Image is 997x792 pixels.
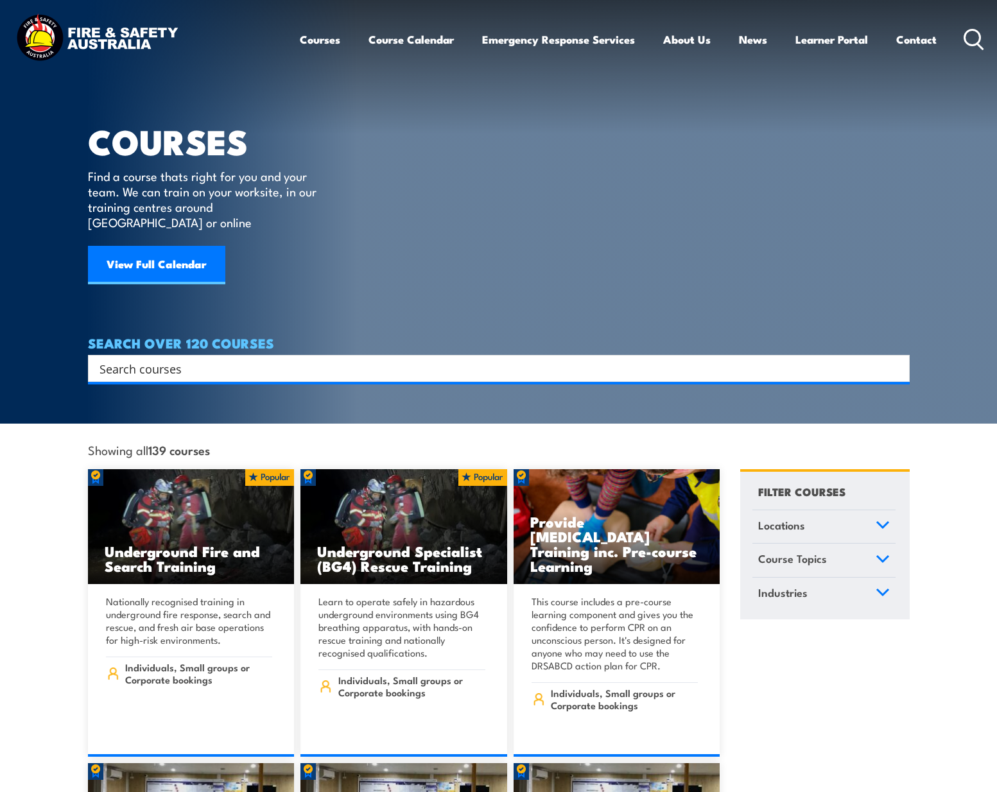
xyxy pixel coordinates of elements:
span: Individuals, Small groups or Corporate bookings [125,661,272,685]
span: Industries [758,584,808,601]
a: Contact [896,22,937,56]
input: Search input [100,359,881,378]
img: Underground mine rescue [88,469,295,585]
h3: Provide [MEDICAL_DATA] Training inc. Pre-course Learning [530,514,704,573]
a: Courses [300,22,340,56]
a: News [739,22,767,56]
p: Find a course thats right for you and your team. We can train on your worksite, in our training c... [88,168,322,230]
p: This course includes a pre-course learning component and gives you the confidence to perform CPR ... [532,595,698,672]
a: About Us [663,22,711,56]
a: Learner Portal [795,22,868,56]
a: View Full Calendar [88,246,225,284]
h3: Underground Fire and Search Training [105,544,278,573]
p: Learn to operate safely in hazardous underground environments using BG4 breathing apparatus, with... [318,595,485,659]
p: Nationally recognised training in underground fire response, search and rescue, and fresh air bas... [106,595,273,646]
a: Emergency Response Services [482,22,635,56]
h4: SEARCH OVER 120 COURSES [88,336,910,350]
img: Low Voltage Rescue and Provide CPR [514,469,720,585]
span: Individuals, Small groups or Corporate bookings [551,687,698,711]
a: Course Topics [752,544,896,577]
a: Provide [MEDICAL_DATA] Training inc. Pre-course Learning [514,469,720,585]
form: Search form [102,359,884,377]
button: Search magnifier button [887,359,905,377]
a: Locations [752,510,896,544]
a: Course Calendar [368,22,454,56]
h3: Underground Specialist (BG4) Rescue Training [317,544,490,573]
span: Individuals, Small groups or Corporate bookings [338,674,485,698]
span: Course Topics [758,550,827,567]
a: Industries [752,578,896,611]
a: Underground Fire and Search Training [88,469,295,585]
span: Showing all [88,443,210,456]
img: Underground mine rescue [300,469,507,585]
a: Underground Specialist (BG4) Rescue Training [300,469,507,585]
h4: FILTER COURSES [758,483,845,500]
strong: 139 courses [148,441,210,458]
span: Locations [758,517,805,534]
h1: COURSES [88,126,335,156]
